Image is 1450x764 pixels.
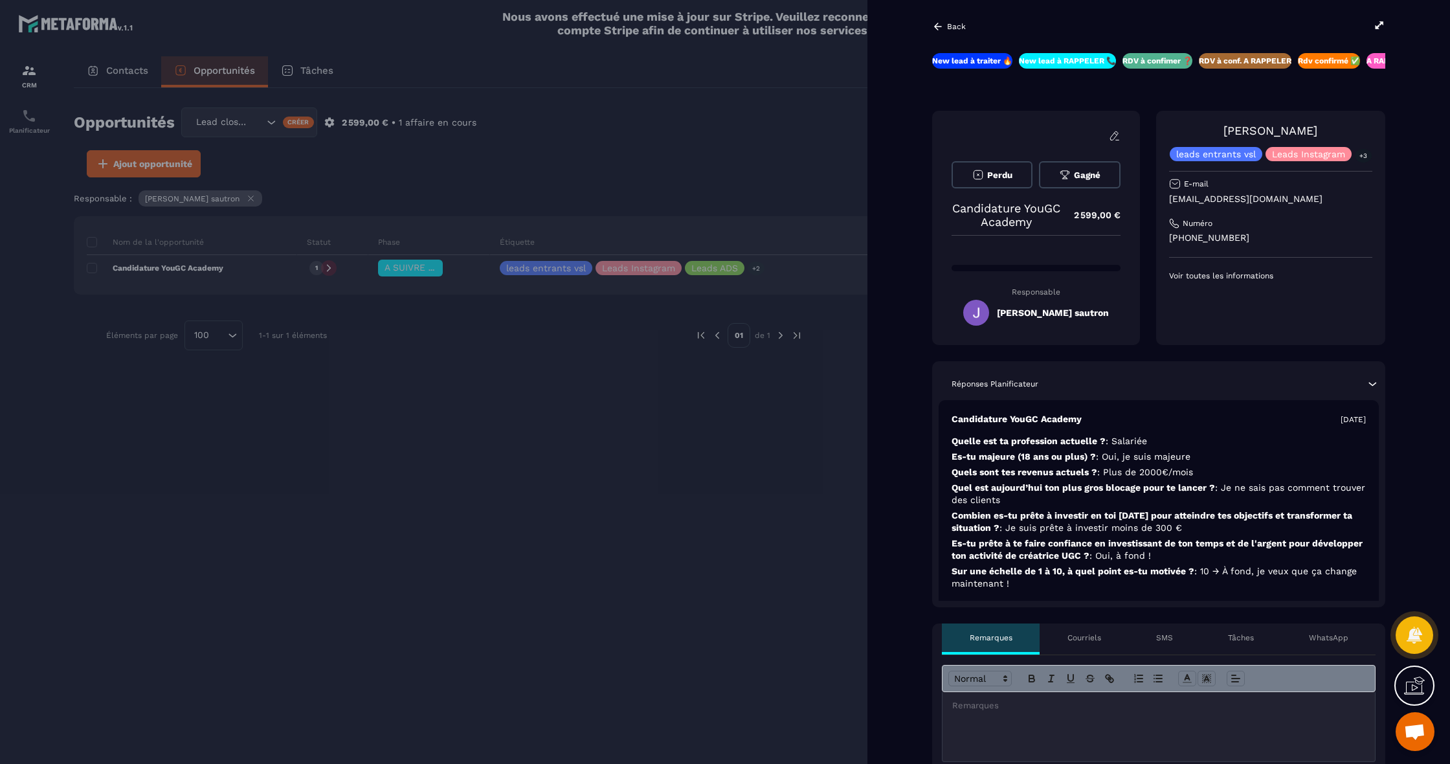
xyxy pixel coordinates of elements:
[1309,633,1348,643] p: WhatsApp
[952,435,1366,447] p: Quelle est ta profession actuelle ?
[970,633,1012,643] p: Remarques
[952,510,1366,534] p: Combien es-tu prête à investir en toi [DATE] pour atteindre tes objectifs et transformer ta situa...
[952,537,1366,562] p: Es-tu prête à te faire confiance en investissant de ton temps et de l'argent pour développer ton ...
[1341,414,1366,425] p: [DATE]
[952,287,1121,297] p: Responsable
[1074,170,1100,180] span: Gagné
[1097,467,1193,477] span: : Plus de 2000€/mois
[952,201,1061,229] p: Candidature YouGC Academy
[1199,56,1291,66] p: RDV à conf. A RAPPELER
[952,161,1032,188] button: Perdu
[1106,436,1147,446] span: : Salariée
[1067,633,1101,643] p: Courriels
[987,170,1012,180] span: Perdu
[1298,56,1360,66] p: Rdv confirmé ✅
[1169,193,1372,205] p: [EMAIL_ADDRESS][DOMAIN_NAME]
[1039,161,1120,188] button: Gagné
[1183,218,1212,229] p: Numéro
[1122,56,1192,66] p: RDV à confimer ❓
[1223,124,1317,137] a: [PERSON_NAME]
[999,522,1182,533] span: : Je suis prête à investir moins de 300 €
[997,308,1109,318] h5: [PERSON_NAME] sautron
[952,451,1366,463] p: Es-tu majeure (18 ans ou plus) ?
[952,413,1082,425] p: Candidature YouGC Academy
[1061,203,1121,228] p: 2 599,00 €
[952,565,1366,590] p: Sur une échelle de 1 à 10, à quel point es-tu motivée ?
[1355,149,1372,163] p: +3
[932,56,1012,66] p: New lead à traiter 🔥
[952,482,1366,506] p: Quel est aujourd’hui ton plus gros blocage pour te lancer ?
[1228,633,1254,643] p: Tâches
[1089,550,1151,561] span: : Oui, à fond !
[1396,712,1434,751] div: Ouvrir le chat
[952,379,1038,389] p: Réponses Planificateur
[1169,232,1372,244] p: [PHONE_NUMBER]
[1096,451,1190,462] span: : Oui, je suis majeure
[1169,271,1372,281] p: Voir toutes les informations
[1184,179,1209,189] p: E-mail
[1156,633,1173,643] p: SMS
[1176,150,1256,159] p: leads entrants vsl
[947,22,966,31] p: Back
[1272,150,1345,159] p: Leads Instagram
[1019,56,1116,66] p: New lead à RAPPELER 📞
[952,466,1366,478] p: Quels sont tes revenus actuels ?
